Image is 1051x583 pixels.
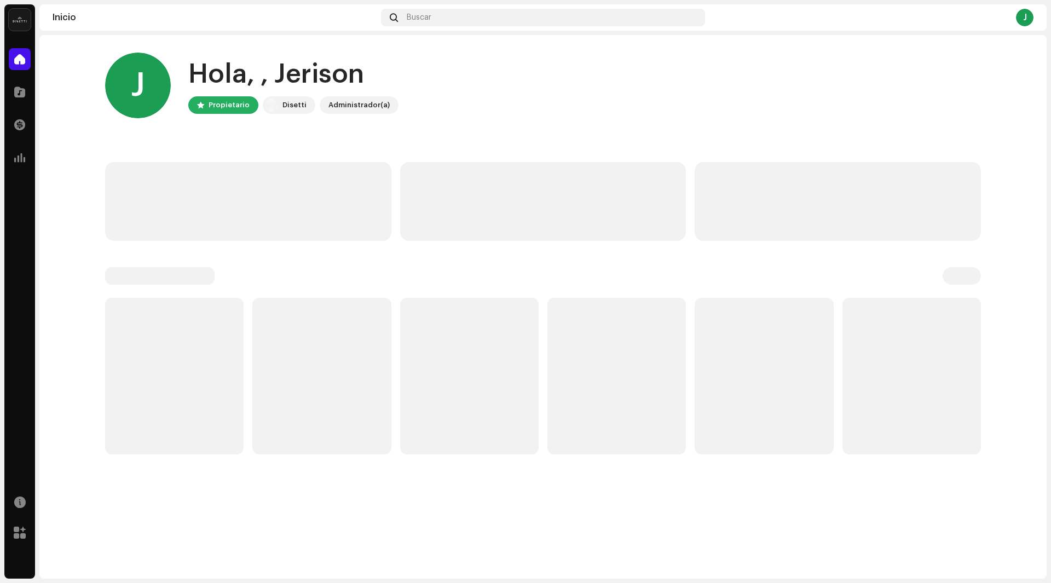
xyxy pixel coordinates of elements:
[282,99,307,112] div: Disetti
[105,53,171,118] div: J
[328,99,390,112] div: Administrador(a)
[209,99,250,112] div: Propietario
[188,57,399,92] div: Hola, , Jerison
[53,13,377,22] div: Inicio
[265,99,278,112] img: 02a7c2d3-3c89-4098-b12f-2ff2945c95ee
[1016,9,1033,26] div: J
[9,9,31,31] img: 02a7c2d3-3c89-4098-b12f-2ff2945c95ee
[407,13,431,22] span: Buscar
